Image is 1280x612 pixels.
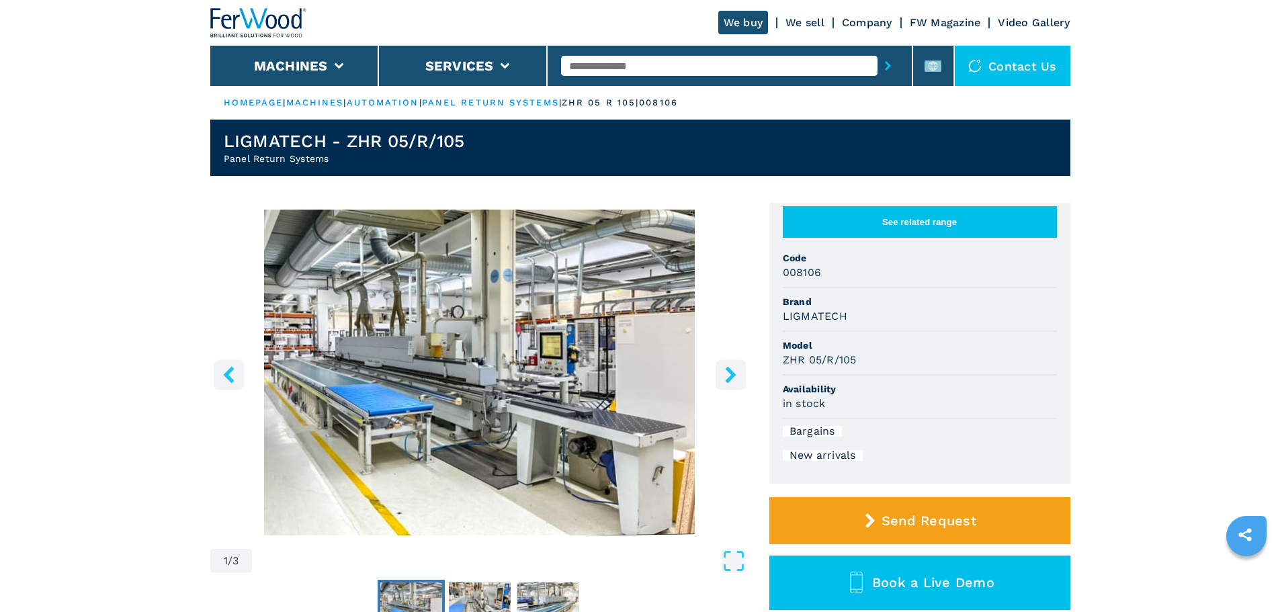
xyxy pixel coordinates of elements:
[224,556,228,566] span: 1
[783,396,826,411] h3: in stock
[878,50,898,81] button: submit-button
[955,46,1070,86] div: Contact us
[842,16,892,29] a: Company
[783,206,1057,238] button: See related range
[1228,518,1262,552] a: sharethis
[783,339,1057,352] span: Model
[639,97,678,109] p: 008106
[254,58,328,74] button: Machines
[783,265,822,280] h3: 008106
[224,130,465,152] h1: LIGMATECH - ZHR 05/R/105
[224,152,465,165] h2: Panel Return Systems
[286,97,344,107] a: machines
[559,97,562,107] span: |
[214,359,244,390] button: left-button
[210,210,749,535] div: Go to Slide 1
[425,58,494,74] button: Services
[968,59,982,73] img: Contact us
[210,8,307,38] img: Ferwood
[910,16,981,29] a: FW Magazine
[232,556,239,566] span: 3
[783,450,863,461] div: New arrivals
[872,574,994,591] span: Book a Live Demo
[785,16,824,29] a: We sell
[718,11,769,34] a: We buy
[422,97,559,107] a: panel return systems
[210,210,749,535] img: Panel Return Systems LIGMATECH ZHR 05/R/105
[769,556,1070,610] button: Book a Live Demo
[882,513,976,529] span: Send Request
[716,359,746,390] button: right-button
[783,426,842,437] div: Bargains
[783,352,857,367] h3: ZHR 05/R/105
[283,97,286,107] span: |
[769,497,1070,544] button: Send Request
[228,556,232,566] span: /
[343,97,346,107] span: |
[255,549,745,573] button: Open Fullscreen
[783,382,1057,396] span: Availability
[783,308,847,324] h3: LIGMATECH
[347,97,419,107] a: automation
[998,16,1070,29] a: Video Gallery
[419,97,422,107] span: |
[783,295,1057,308] span: Brand
[783,251,1057,265] span: Code
[224,97,284,107] a: HOMEPAGE
[562,97,639,109] p: zhr 05 r 105 |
